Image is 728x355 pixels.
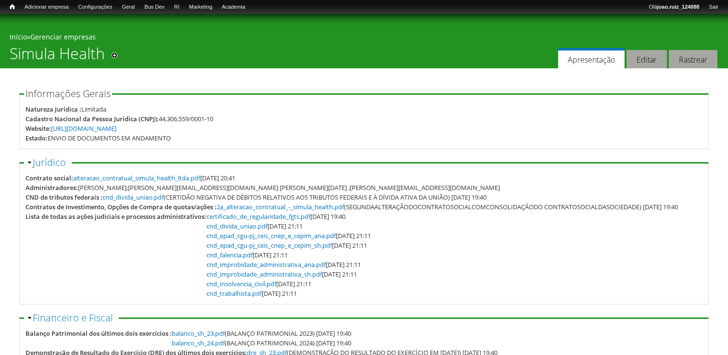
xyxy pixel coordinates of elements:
a: cnd_divida_uniao.pdf [206,222,268,230]
div: » [10,32,718,44]
a: cnd_insolvencia_civil.pdf [206,279,276,288]
div: Natureza Jurídica : [26,104,81,114]
div: Limitada [81,104,106,114]
span: [DATE] 21:11 [206,270,357,279]
a: Apresentação [558,48,625,69]
span: [DATE] 21:11 [206,241,367,250]
a: Configurações [74,2,117,12]
a: Marketing [184,2,217,12]
a: Início [10,32,27,41]
a: Jurídico [33,156,66,169]
span: [DATE] 21:11 [206,260,361,269]
div: [PERSON_NAME];[PERSON_NAME][EMAIL_ADDRESS][DOMAIN_NAME] [PERSON_NAME][DATE] ;[PERSON_NAME][EMAIL_... [78,183,500,192]
div: ENVIO DE DOCUMENTOS EM ANDAMENTO [48,133,171,143]
div: 44.306.559/0001-10 [159,114,213,124]
a: balanco_sh_24.pdf [172,339,225,347]
a: Adicionar empresa [20,2,74,12]
span: (CERTIDÃO NEGATIVA DE DÉBITOS RELATIVOS AOS TRIBUTOS FEDERAIS E À DÍVIDA ATIVA DA UNIÃO) [DATE] 1... [102,193,486,202]
div: Website: [26,124,51,133]
span: Informações Gerais [26,87,111,100]
span: [DATE] 19:40 [206,212,345,221]
div: CND de tributos federais : [26,192,102,202]
span: Início [10,3,15,10]
span: (SEGUNDAALTERAÇÃODOCONTRATOSOCIALCOMCONSOLIDAÇÃODO CONTRATOSOCIALDASOCIEDADE) [DATE] 19:40 [217,203,678,211]
a: cnd_improbidade_administrativa_sh.pdf [206,270,322,279]
div: Cadastro Nacional da Pessoa Jurídica (CNPJ): [26,114,159,124]
a: Sair [704,2,723,12]
a: certificado_de_regularidade_fgts.pdf [206,212,310,221]
a: balanco_sh_23.pdf [172,329,225,338]
a: alteracao_contratual_simula_health_ltda.pdf [73,174,200,182]
a: [URL][DOMAIN_NAME] [51,124,116,133]
a: cnd_improbidade_administrativa_ana.pdf [206,260,326,269]
div: Contrato social: [26,173,73,183]
span: [DATE] 21:11 [206,222,303,230]
a: cnd_falencia.pdf [206,251,253,259]
span: [DATE] 21:11 [206,289,297,298]
a: Academia [217,2,250,12]
a: cnd_trabalhista.pdf [206,289,262,298]
strong: joao.ruiz_124888 [657,4,700,10]
a: Financeiro e Fiscal [33,311,113,324]
a: Gerenciar empresas [30,32,96,41]
a: RI [169,2,184,12]
div: Balanço Patrimonial dos últimos dois exercícios : [26,329,172,338]
a: cnd_epad_cgu-pj_ceis_cnep_e_cepim_sh.pdf [206,241,332,250]
a: Geral [117,2,140,12]
span: [DATE] 21:11 [206,251,288,259]
a: Editar [626,50,667,69]
span: (BALANÇO PATRIMONIAL 2023) [DATE] 19:40 [172,329,351,338]
a: Rastrear [669,50,717,69]
a: cnd_divida_uniao.pdf [102,193,164,202]
h1: Simula Health [10,44,105,68]
a: Início [5,2,20,12]
div: Lista de todas as ações judiciais e processos administrativos: [26,212,206,221]
span: (BALANÇO PATRIMONIAL 2024) [DATE] 19:40 [172,339,351,347]
span: [DATE] 20:41 [73,174,235,182]
a: Bus Dev [140,2,169,12]
a: cnd_epad_cgu-pj_ceis_cnep_e_cepim_ana.pdf [206,231,336,240]
a: 2a_alteracao_contratual_-_simula_health.pdf [217,203,344,211]
div: Administradores: [26,183,78,192]
div: Estado: [26,133,48,143]
span: [DATE] 21:11 [206,231,371,240]
span: [DATE] 21:11 [206,279,311,288]
div: Contratos de Investimento, Opções de Compra de quotas/ações : [26,202,217,212]
a: Olájoao.ruiz_124888 [644,2,704,12]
